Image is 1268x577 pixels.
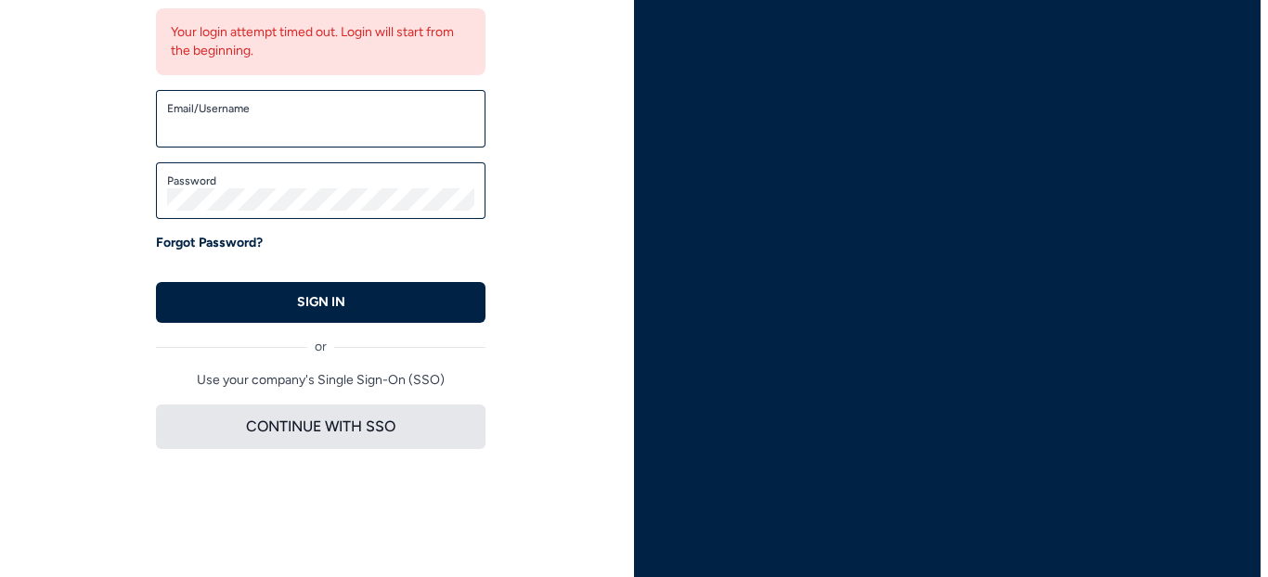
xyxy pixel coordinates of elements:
[156,234,263,252] a: Forgot Password?
[167,173,474,188] label: Password
[297,293,345,312] p: SIGN IN
[156,371,485,390] p: Use your company's Single Sign-On (SSO)
[156,323,485,356] div: or
[156,8,485,75] div: Your login attempt timed out. Login will start from the beginning.
[167,101,474,116] label: Email/Username
[156,404,485,449] button: CONTINUE WITH SSO
[156,282,485,323] button: SIGN IN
